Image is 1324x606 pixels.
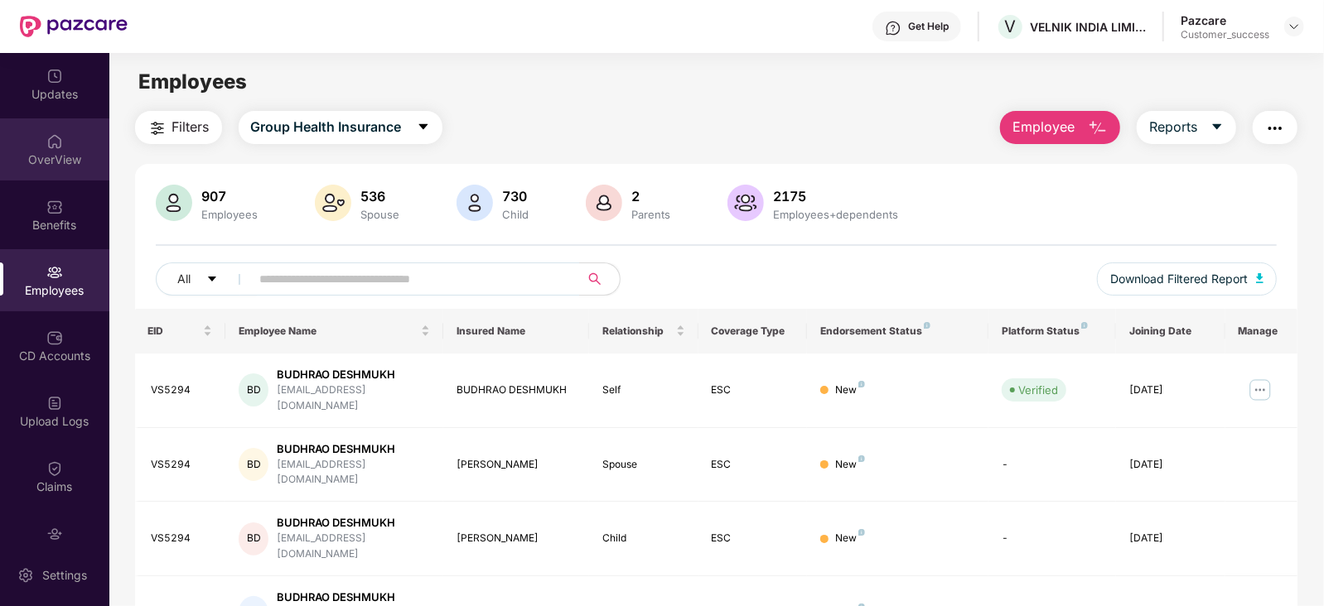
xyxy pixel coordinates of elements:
div: Child [500,208,533,221]
div: Settings [37,567,92,584]
div: BD [239,448,268,481]
div: [PERSON_NAME] [457,531,575,546]
img: svg+xml;base64,PHN2ZyBpZD0iSGVscC0zMngzMiIgeG1sbnM9Imh0dHA6Ly93d3cudzMub3JnLzIwMDAvc3ZnIiB3aWR0aD... [885,20,901,36]
img: svg+xml;base64,PHN2ZyB4bWxucz0iaHR0cDovL3d3dy53My5vcmcvMjAwMC9zdmciIHdpZHRoPSI4IiBoZWlnaHQ9IjgiIH... [858,455,865,462]
div: Customer_success [1181,28,1269,41]
span: All [178,270,191,288]
div: [DATE] [1129,457,1212,473]
button: Employee [1000,111,1120,144]
div: BUDHRAO DESHMUKH [277,515,430,531]
div: Employees+dependents [771,208,902,221]
span: Employees [138,70,247,94]
div: New [835,531,865,546]
img: svg+xml;base64,PHN2ZyB4bWxucz0iaHR0cDovL3d3dy53My5vcmcvMjAwMC9zdmciIHdpZHRoPSI4IiBoZWlnaHQ9IjgiIH... [1081,322,1088,329]
div: ESC [712,382,795,398]
div: [EMAIL_ADDRESS][DOMAIN_NAME] [277,531,430,562]
img: svg+xml;base64,PHN2ZyB4bWxucz0iaHR0cDovL3d3dy53My5vcmcvMjAwMC9zdmciIHhtbG5zOnhsaW5rPSJodHRwOi8vd3... [156,185,192,221]
img: svg+xml;base64,PHN2ZyBpZD0iSG9tZSIgeG1sbnM9Imh0dHA6Ly93d3cudzMub3JnLzIwMDAvc3ZnIiB3aWR0aD0iMjAiIG... [46,133,63,150]
button: Allcaret-down [156,262,257,296]
div: Parents [629,208,674,221]
th: Employee Name [225,309,443,353]
img: svg+xml;base64,PHN2ZyBpZD0iQ0RfQWNjb3VudHMiIGRhdGEtbmFtZT0iQ0QgQWNjb3VudHMiIHhtbG5zPSJodHRwOi8vd3... [46,329,63,346]
div: 907 [199,188,262,204]
span: Download Filtered Report [1110,270,1248,288]
div: 730 [500,188,533,204]
span: Filters [172,117,210,137]
span: EID [148,325,201,338]
div: BUDHRAO DESHMUKH [277,441,430,457]
img: New Pazcare Logo [20,16,128,37]
span: Group Health Insurance [251,117,402,137]
div: BD [239,522,268,555]
img: svg+xml;base64,PHN2ZyBpZD0iRHJvcGRvd24tMzJ4MzIiIHhtbG5zPSJodHRwOi8vd3d3LnczLm9yZy8yMDAwL3N2ZyIgd2... [1288,20,1301,33]
div: New [835,382,865,398]
img: svg+xml;base64,PHN2ZyB4bWxucz0iaHR0cDovL3d3dy53My5vcmcvMjAwMC9zdmciIHhtbG5zOnhsaW5rPSJodHRwOi8vd3... [727,185,764,221]
button: Filters [135,111,222,144]
div: [DATE] [1129,531,1212,546]
div: Child [602,531,685,546]
img: svg+xml;base64,PHN2ZyBpZD0iRW1wbG95ZWVzIiB4bWxucz0iaHR0cDovL3d3dy53My5vcmcvMjAwMC9zdmciIHdpZHRoPS... [46,264,63,281]
div: VS5294 [152,457,213,473]
div: Get Help [908,20,949,33]
button: Reportscaret-down [1137,111,1236,144]
div: New [835,457,865,473]
img: svg+xml;base64,PHN2ZyBpZD0iVXBsb2FkX0xvZ3MiIGRhdGEtbmFtZT0iVXBsb2FkIExvZ3MiIHhtbG5zPSJodHRwOi8vd3... [46,395,63,411]
span: Employee [1012,117,1075,137]
span: caret-down [206,273,218,286]
div: Spouse [602,457,685,473]
div: 2175 [771,188,902,204]
div: Pazcare [1181,12,1269,28]
div: [EMAIL_ADDRESS][DOMAIN_NAME] [277,457,430,488]
div: 2 [629,188,674,204]
div: BD [239,373,268,406]
img: svg+xml;base64,PHN2ZyBpZD0iVXBkYXRlZCIgeG1sbnM9Imh0dHA6Ly93d3cudzMub3JnLzIwMDAvc3ZnIiB3aWR0aD0iMj... [46,68,63,84]
div: BUDHRAO DESHMUKH [277,367,430,382]
div: 536 [358,188,403,204]
img: svg+xml;base64,PHN2ZyB4bWxucz0iaHR0cDovL3d3dy53My5vcmcvMjAwMC9zdmciIHdpZHRoPSI4IiBoZWlnaHQ9IjgiIH... [858,381,865,387]
span: caret-down [1210,120,1224,135]
div: BUDHRAO DESHMUKH [277,589,430,605]
img: svg+xml;base64,PHN2ZyB4bWxucz0iaHR0cDovL3d3dy53My5vcmcvMjAwMC9zdmciIHdpZHRoPSIyNCIgaGVpZ2h0PSIyNC... [1265,118,1285,138]
img: svg+xml;base64,PHN2ZyBpZD0iU2V0dGluZy0yMHgyMCIgeG1sbnM9Imh0dHA6Ly93d3cudzMub3JnLzIwMDAvc3ZnIiB3aW... [17,567,34,584]
div: VS5294 [152,382,213,398]
img: svg+xml;base64,PHN2ZyB4bWxucz0iaHR0cDovL3d3dy53My5vcmcvMjAwMC9zdmciIHhtbG5zOnhsaW5rPSJodHRwOi8vd3... [1256,273,1264,283]
div: VELNIK INDIA LIMITED [1030,19,1146,35]
div: BUDHRAO DESHMUKH [457,382,575,398]
img: svg+xml;base64,PHN2ZyB4bWxucz0iaHR0cDovL3d3dy53My5vcmcvMjAwMC9zdmciIHhtbG5zOnhsaW5rPSJodHRwOi8vd3... [315,185,351,221]
span: Reports [1149,117,1197,137]
th: Relationship [589,309,698,353]
span: caret-down [417,120,430,135]
th: EID [135,309,226,353]
div: [EMAIL_ADDRESS][DOMAIN_NAME] [277,382,430,414]
div: Self [602,382,685,398]
td: - [988,502,1116,576]
th: Insured Name [443,309,588,353]
td: - [988,428,1116,503]
div: Employees [199,208,262,221]
th: Manage [1225,309,1298,353]
div: Endorsement Status [820,325,975,338]
div: ESC [712,531,795,546]
img: manageButton [1247,377,1273,403]
img: svg+xml;base64,PHN2ZyBpZD0iRW5kb3JzZW1lbnRzIiB4bWxucz0iaHR0cDovL3d3dy53My5vcmcvMjAwMC9zdmciIHdpZH... [46,526,63,542]
span: Employee Name [239,325,418,338]
div: ESC [712,457,795,473]
button: search [579,262,621,296]
div: Spouse [358,208,403,221]
div: [PERSON_NAME] [457,457,575,473]
th: Joining Date [1116,309,1225,353]
div: VS5294 [152,531,213,546]
th: Coverage Type [698,309,808,353]
img: svg+xml;base64,PHN2ZyB4bWxucz0iaHR0cDovL3d3dy53My5vcmcvMjAwMC9zdmciIHdpZHRoPSI4IiBoZWlnaHQ9IjgiIH... [858,529,865,536]
span: Relationship [602,325,673,338]
img: svg+xml;base64,PHN2ZyB4bWxucz0iaHR0cDovL3d3dy53My5vcmcvMjAwMC9zdmciIHhtbG5zOnhsaW5rPSJodHRwOi8vd3... [457,185,493,221]
div: Platform Status [1002,325,1103,338]
img: svg+xml;base64,PHN2ZyB4bWxucz0iaHR0cDovL3d3dy53My5vcmcvMjAwMC9zdmciIHhtbG5zOnhsaW5rPSJodHRwOi8vd3... [1088,118,1108,138]
button: Download Filtered Report [1097,262,1278,296]
div: Verified [1018,382,1058,398]
button: Group Health Insurancecaret-down [239,111,442,144]
div: [DATE] [1129,382,1212,398]
span: V [1005,17,1017,36]
img: svg+xml;base64,PHN2ZyB4bWxucz0iaHR0cDovL3d3dy53My5vcmcvMjAwMC9zdmciIHdpZHRoPSIyNCIgaGVpZ2h0PSIyNC... [147,118,167,138]
img: svg+xml;base64,PHN2ZyB4bWxucz0iaHR0cDovL3d3dy53My5vcmcvMjAwMC9zdmciIHdpZHRoPSI4IiBoZWlnaHQ9IjgiIH... [924,322,930,329]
